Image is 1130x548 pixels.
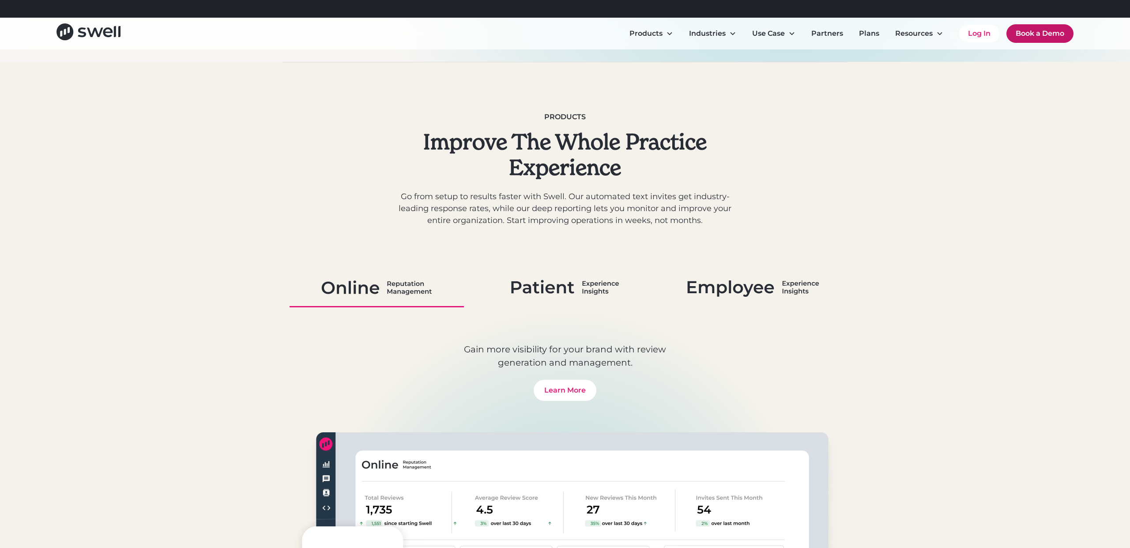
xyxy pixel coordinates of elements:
a: Partners [804,25,850,42]
a: Book a Demo [1006,24,1073,43]
a: Log In [959,25,999,42]
a: Plans [852,25,886,42]
p: Go from setup to results faster with Swell. Our automated text invites get industry-leading respo... [395,191,734,227]
div: Use Case [752,28,785,39]
div: Resources [895,28,933,39]
a: home [56,23,121,43]
div: Resources [888,25,950,42]
div: Products [395,112,734,122]
div: Use Case [745,25,802,42]
h2: Improve The Whole Practice Experience [395,129,734,180]
a: Learn More [534,380,596,401]
div: Products [622,25,680,42]
iframe: Chat Widget [975,453,1130,548]
div: Industries [689,28,726,39]
div: Products [629,28,663,39]
p: Gain more visibility for your brand with review generation and management. [441,343,689,369]
div: Industries [682,25,743,42]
